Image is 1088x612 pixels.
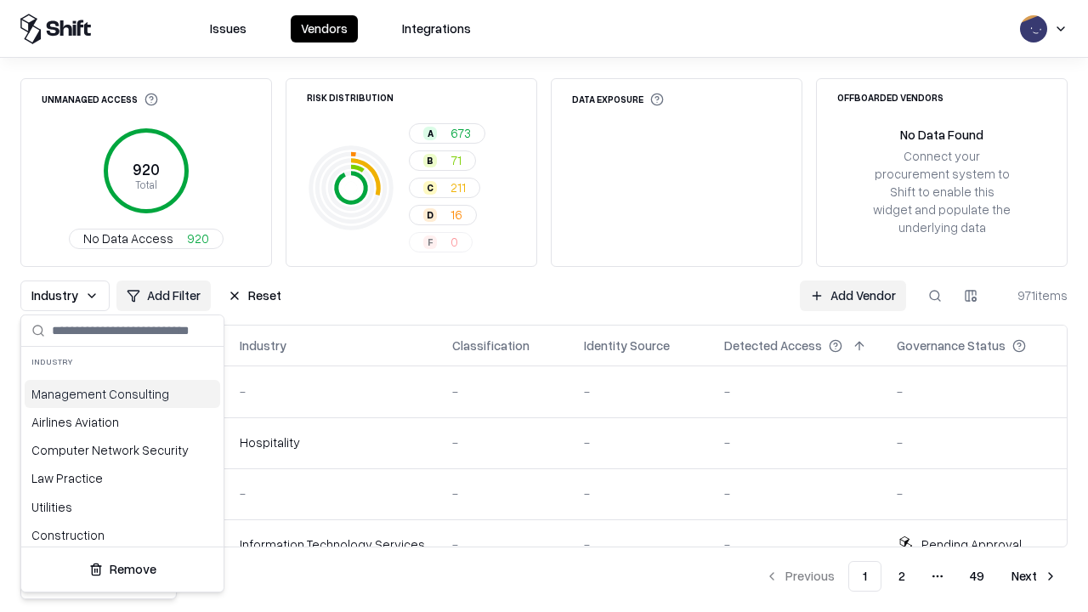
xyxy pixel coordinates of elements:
[28,554,217,585] button: Remove
[25,380,220,408] div: Management Consulting
[21,347,224,377] div: Industry
[21,377,224,547] div: Suggestions
[25,493,220,521] div: Utilities
[25,408,220,436] div: Airlines Aviation
[25,436,220,464] div: Computer Network Security
[25,521,220,549] div: Construction
[25,464,220,492] div: Law Practice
